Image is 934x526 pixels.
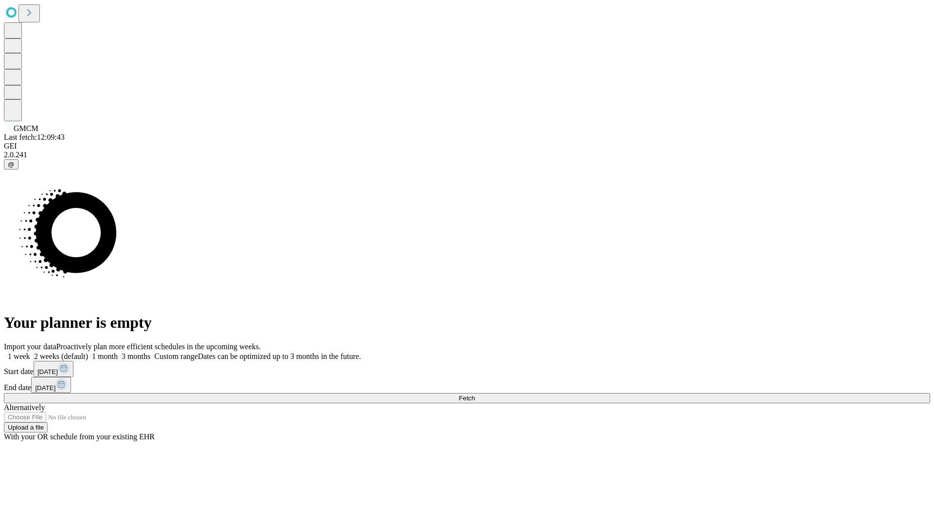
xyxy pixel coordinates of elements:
[122,352,150,360] span: 3 months
[4,142,930,150] div: GEI
[4,159,18,169] button: @
[8,352,30,360] span: 1 week
[4,314,930,332] h1: Your planner is empty
[154,352,198,360] span: Custom range
[4,342,56,351] span: Import your data
[31,377,71,393] button: [DATE]
[92,352,118,360] span: 1 month
[35,384,55,392] span: [DATE]
[4,361,930,377] div: Start date
[4,432,155,441] span: With your OR schedule from your existing EHR
[56,342,261,351] span: Proactively plan more efficient schedules in the upcoming weeks.
[14,124,38,132] span: GMCM
[4,403,45,412] span: Alternatively
[4,422,48,432] button: Upload a file
[4,377,930,393] div: End date
[34,352,88,360] span: 2 weeks (default)
[34,361,73,377] button: [DATE]
[459,394,475,402] span: Fetch
[4,150,930,159] div: 2.0.241
[4,393,930,403] button: Fetch
[4,133,65,141] span: Last fetch: 12:09:43
[37,368,58,376] span: [DATE]
[8,161,15,168] span: @
[198,352,361,360] span: Dates can be optimized up to 3 months in the future.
